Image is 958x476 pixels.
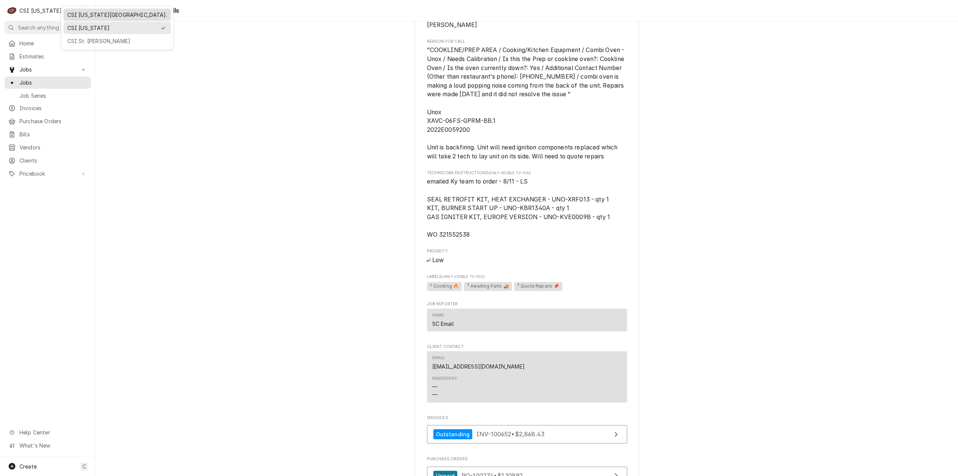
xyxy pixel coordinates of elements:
span: Job Series [19,92,87,100]
div: CSI St. [PERSON_NAME] [67,37,167,45]
a: Go to Jobs [4,76,91,89]
span: Jobs [19,79,87,87]
div: CSI [US_STATE] [67,24,157,32]
div: CSI [US_STATE][GEOGRAPHIC_DATA]. [67,11,167,19]
a: Go to Job Series [4,90,91,102]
